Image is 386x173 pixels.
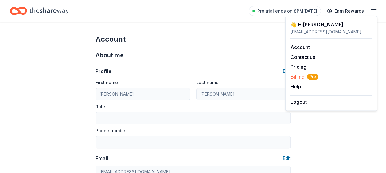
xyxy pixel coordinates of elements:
[10,4,69,18] a: Home
[283,155,291,162] button: Edit
[249,6,321,16] a: Pro trial ends on 8PM[DATE]
[96,34,291,44] div: Account
[283,67,291,75] button: Edit
[290,73,318,80] span: Billing
[290,73,318,80] button: BillingPro
[307,74,318,80] span: Pro
[290,64,306,70] a: Pricing
[257,7,317,15] span: Pro trial ends on 8PM[DATE]
[96,67,111,75] div: Profile
[96,50,291,60] div: About me
[290,28,372,36] div: [EMAIL_ADDRESS][DOMAIN_NAME]
[96,104,105,110] label: Role
[290,44,310,50] a: Account
[323,6,368,17] a: Earn Rewards
[196,79,219,86] label: Last name
[96,128,127,134] label: Phone number
[290,83,301,90] button: Help
[290,21,372,28] div: 👋 Hi [PERSON_NAME]
[290,98,307,106] button: Logout
[96,155,108,162] div: Email
[290,53,315,61] button: Contact us
[96,79,118,86] label: First name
